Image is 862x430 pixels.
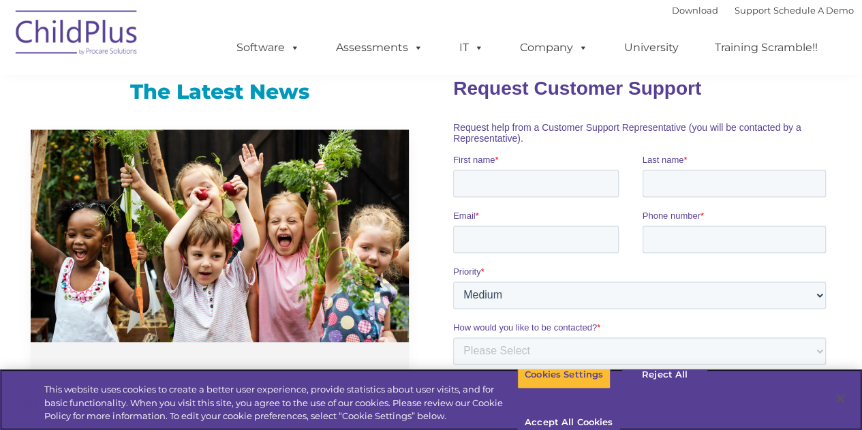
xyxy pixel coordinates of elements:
a: Training Scramble!! [701,34,831,61]
h3: The Latest News [31,78,409,106]
h4: eBook: Empowering Head Start Programs with Technology: The ChildPlus Advantage [55,366,388,404]
button: Reject All [622,360,707,389]
button: Cookies Settings [517,360,611,389]
a: Assessments [322,34,437,61]
font: | [672,5,854,16]
span: Last name [189,90,231,100]
img: ChildPlus by Procare Solutions [9,1,145,69]
a: University [611,34,692,61]
a: Schedule A Demo [773,5,854,16]
a: Software [223,34,313,61]
button: Close [825,384,855,414]
a: IT [446,34,497,61]
div: This website uses cookies to create a better user experience, provide statistics about user visit... [44,383,517,423]
span: Phone number [189,146,247,156]
a: Download [672,5,718,16]
a: Company [506,34,602,61]
a: Support [735,5,771,16]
